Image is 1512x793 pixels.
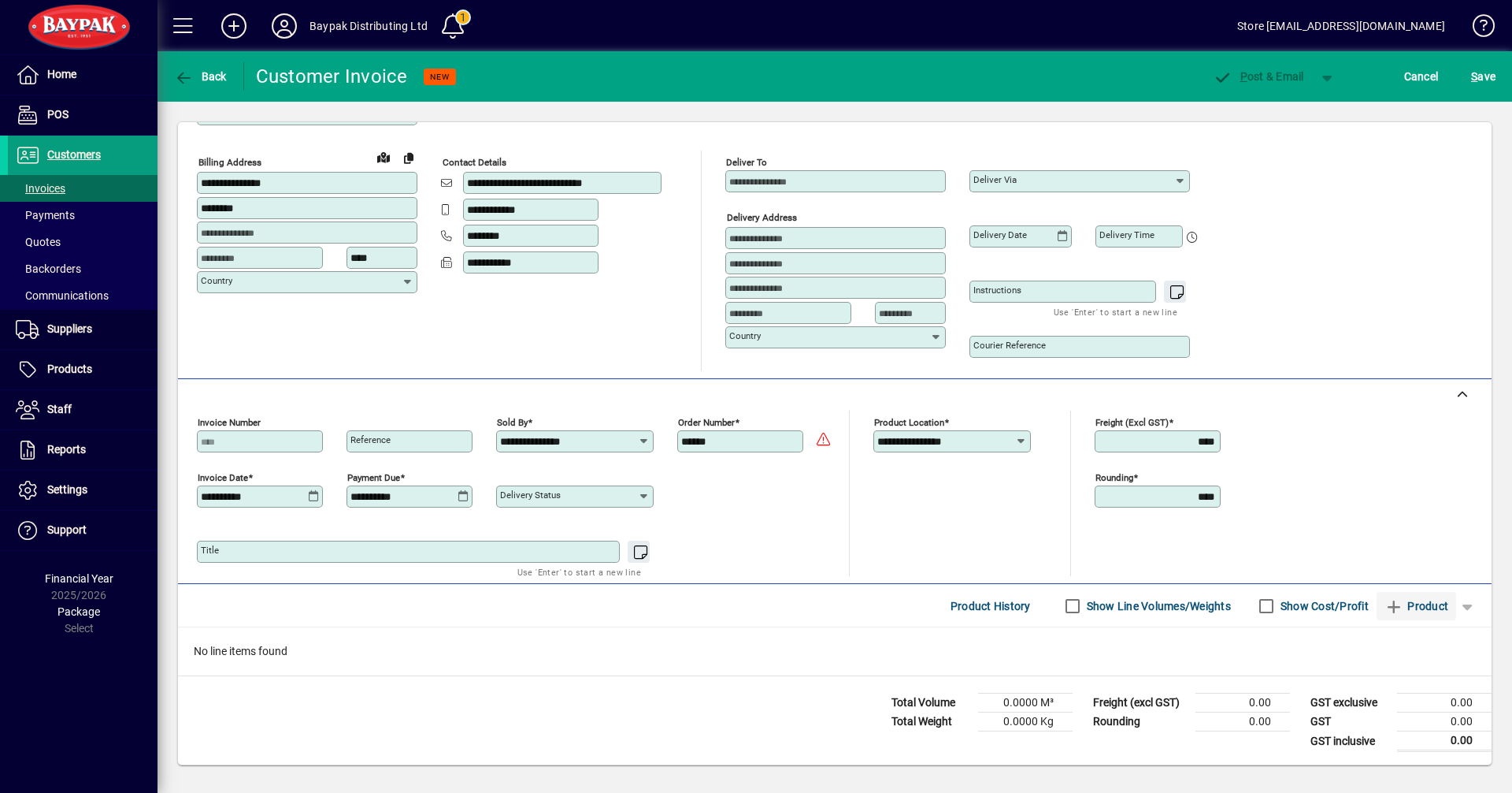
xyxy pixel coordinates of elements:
button: Product [1377,592,1456,620]
span: Payments [16,209,75,222]
td: 0.00 [1397,732,1492,751]
span: Staff [47,403,72,415]
mat-label: Reference [350,434,391,445]
span: Reports [47,443,86,456]
button: Copy to Delivery address [396,145,421,170]
button: Cancel [1400,62,1443,91]
span: Products [47,363,92,375]
span: Suppliers [47,322,92,335]
div: Customer Invoice [256,64,408,89]
a: Reports [8,430,157,470]
td: 0.00 [1195,713,1290,732]
mat-label: Order number [678,417,735,428]
mat-label: Invoice number [198,417,261,428]
mat-label: Product location [874,417,944,428]
mat-label: Country [729,330,761,341]
button: Profile [259,12,309,40]
span: ave [1471,64,1495,89]
span: Invoices [16,182,65,195]
span: NEW [430,72,450,82]
mat-hint: Use 'Enter' to start a new line [517,563,641,581]
span: Package [57,605,100,618]
span: S [1471,70,1477,83]
span: Product History [951,594,1031,619]
label: Show Line Volumes/Weights [1084,598,1231,614]
mat-label: Rounding [1095,472,1133,483]
app-page-header-button: Back [157,62,244,91]
a: Settings [8,471,157,510]
span: Quotes [16,236,61,248]
span: Financial Year [45,572,113,585]
mat-label: Instructions [973,285,1021,296]
button: Add [209,12,259,40]
span: Product [1384,594,1448,619]
span: P [1240,70,1247,83]
a: View on map [371,144,396,169]
span: POS [47,108,69,121]
a: Backorders [8,255,157,282]
mat-label: Courier Reference [973,340,1046,351]
span: Cancel [1404,64,1439,89]
button: Back [170,62,231,91]
mat-label: Payment due [347,472,400,483]
td: Rounding [1085,713,1195,732]
span: Customers [47,148,101,161]
span: Back [174,70,227,83]
button: Post & Email [1205,62,1312,91]
mat-label: Delivery time [1099,229,1154,240]
mat-label: Sold by [497,417,528,428]
mat-label: Freight (excl GST) [1095,417,1169,428]
td: 0.0000 M³ [978,694,1073,713]
td: GST inclusive [1303,732,1397,751]
td: GST exclusive [1303,694,1397,713]
label: Show Cost/Profit [1277,598,1369,614]
a: Communications [8,282,157,309]
a: Staff [8,390,157,430]
td: 0.00 [1195,694,1290,713]
a: Support [8,511,157,550]
a: Suppliers [8,310,157,349]
div: Baypak Distributing Ltd [309,13,428,39]
td: Total Weight [884,713,978,732]
td: 0.00 [1397,713,1492,732]
div: No line items found [178,627,1492,676]
td: GST [1303,713,1397,732]
a: Quotes [8,229,157,255]
td: 0.00 [1397,694,1492,713]
td: Freight (excl GST) [1085,694,1195,713]
mat-label: Delivery status [500,490,561,501]
mat-label: Deliver via [973,174,1017,185]
a: POS [8,95,157,135]
span: Support [47,523,87,536]
td: 0.0000 Kg [978,713,1073,732]
span: ost & Email [1213,70,1304,83]
a: Products [8,350,157,389]
a: Knowledge Base [1461,3,1492,54]
div: Store [EMAIL_ADDRESS][DOMAIN_NAME] [1237,13,1445,39]
mat-hint: Use 'Enter' to start a new line [1054,303,1177,321]
span: Home [47,68,76,80]
mat-label: Deliver To [726,157,767,168]
mat-label: Delivery date [973,229,1027,240]
td: Total Volume [884,694,978,713]
button: Save [1467,62,1499,91]
a: Payments [8,202,157,229]
mat-label: Invoice date [198,472,248,483]
span: Communications [16,289,109,302]
span: Backorders [16,262,81,275]
mat-label: Title [201,545,219,556]
button: Product History [944,592,1037,620]
mat-label: Country [201,275,232,286]
span: Settings [47,483,87,496]
a: Home [8,55,157,95]
a: Invoices [8,175,157,202]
